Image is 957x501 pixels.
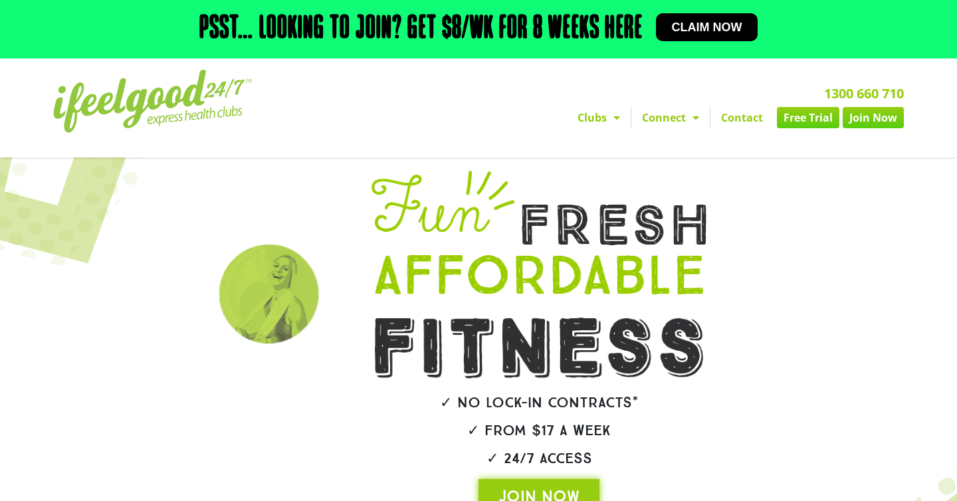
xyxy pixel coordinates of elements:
[356,107,904,128] nav: Menu
[334,451,744,466] h2: ✓ 24/7 Access
[334,423,744,438] h2: ✓ From $17 a week
[334,395,744,410] h2: ✓ No lock-in contracts*
[631,107,710,128] a: Connect
[672,21,742,33] span: Claim now
[843,107,904,128] a: Join Now
[199,13,643,45] h2: Psst… Looking to join? Get $8/wk for 8 weeks here
[777,107,839,128] a: Free Trial
[656,13,758,41] a: Claim now
[824,84,904,102] a: 1300 660 710
[567,107,631,128] a: Clubs
[710,107,774,128] a: Contact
